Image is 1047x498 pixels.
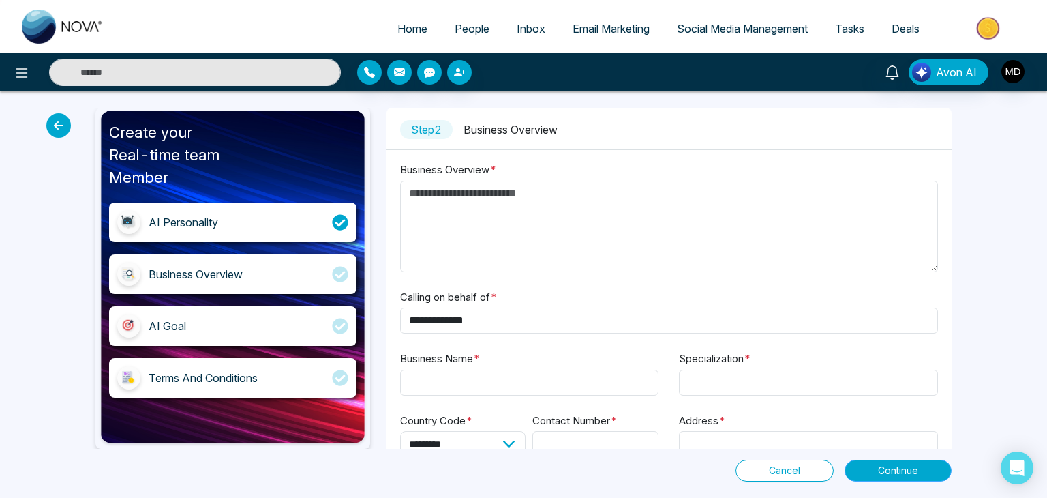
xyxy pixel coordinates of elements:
[559,16,663,42] a: Email Marketing
[936,64,977,80] span: Avon AI
[532,413,617,429] label: Contact Number
[679,351,750,367] label: Specialization
[149,370,258,386] div: Terms And Conditions
[121,214,137,231] img: ai_personality.95acf9cc.svg
[663,16,821,42] a: Social Media Management
[1001,60,1025,83] img: User Avatar
[400,413,472,429] label: Country Code
[397,22,427,35] span: Home
[464,123,558,136] span: Business Overview
[940,13,1039,44] img: Market-place.gif
[878,463,918,478] span: Continue
[400,162,496,178] label: Business Overview
[878,16,933,42] a: Deals
[677,22,808,35] span: Social Media Management
[149,214,218,231] div: AI Personality
[149,318,186,334] div: AI Goal
[912,63,931,82] img: Lead Flow
[149,266,243,282] div: Business Overview
[455,22,489,35] span: People
[121,266,137,282] img: business_overview.20f3590d.svg
[909,59,988,85] button: Avon AI
[845,460,952,482] button: Continue
[503,16,559,42] a: Inbox
[109,121,356,189] div: Create your Real-time team Member
[735,460,834,482] button: Cancel
[400,120,453,139] span: Step 2
[892,22,920,35] span: Deals
[821,16,878,42] a: Tasks
[441,16,503,42] a: People
[121,318,137,334] img: goal_icon.e9407f2c.svg
[384,16,441,42] a: Home
[400,290,497,306] label: Calling on behalf of
[121,370,137,386] img: terms_conditions_icon.cc6740b3.svg
[22,10,104,44] img: Nova CRM Logo
[573,22,650,35] span: Email Marketing
[769,463,800,478] span: Cancel
[400,351,480,367] label: Business Name
[517,22,545,35] span: Inbox
[835,22,864,35] span: Tasks
[1001,452,1033,484] div: Open Intercom Messenger
[679,413,725,429] label: Address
